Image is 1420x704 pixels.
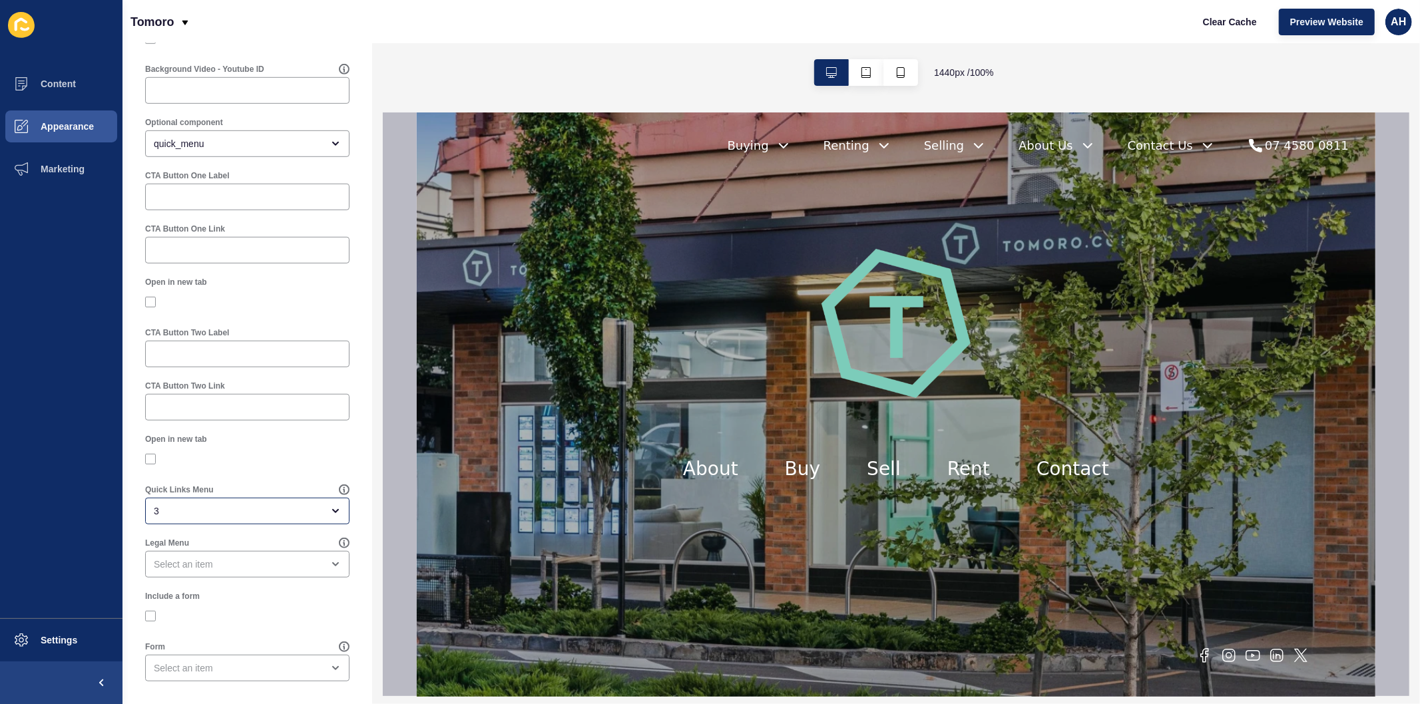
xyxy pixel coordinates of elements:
label: CTA Button One Label [145,170,230,181]
img: logo [405,136,554,285]
a: About [266,345,322,367]
a: Contact [620,345,692,367]
span: AH [1391,15,1406,29]
label: Optional component [145,117,223,128]
button: Preview Website [1279,9,1375,35]
a: Selling [507,25,547,41]
label: Form [145,641,165,652]
a: Rent [531,345,573,367]
label: CTA Button Two Link [145,381,225,391]
a: Buying [311,25,352,41]
label: Quick Links Menu [145,484,214,495]
label: Open in new tab [145,277,207,287]
a: Buy [368,345,404,367]
div: 07 4580 0811 [848,25,932,41]
a: 07 4580 0811 [831,25,932,41]
label: CTA Button One Link [145,224,225,234]
div: open menu [145,551,350,578]
label: Background Video - Youtube ID [145,64,264,75]
span: 1440 px / 100 % [934,66,994,79]
label: Legal Menu [145,538,189,548]
a: Renting [407,25,453,41]
button: Clear Cache [1192,9,1268,35]
label: CTA Button Two Label [145,327,229,338]
div: open menu [145,130,350,157]
div: open menu [145,498,350,524]
span: Clear Cache [1203,15,1257,29]
p: Tomoro [130,5,174,39]
a: About Us [602,25,656,41]
span: Preview Website [1290,15,1363,29]
label: Open in new tab [145,434,207,444]
label: Include a form [145,591,200,602]
a: Sell [450,345,484,367]
div: open menu [145,655,350,681]
a: Contact Us [711,25,776,41]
